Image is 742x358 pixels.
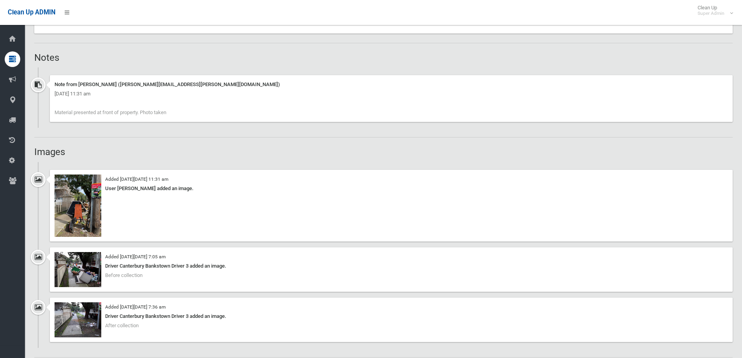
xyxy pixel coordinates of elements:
[105,323,139,328] span: After collection
[105,304,166,310] small: Added [DATE][DATE] 7:36 am
[55,252,101,287] img: 2025-08-2207.05.443957747329338042128.jpg
[55,261,728,271] div: Driver Canterbury Bankstown Driver 3 added an image.
[105,254,166,259] small: Added [DATE][DATE] 7:05 am
[55,80,728,89] div: Note from [PERSON_NAME] ([PERSON_NAME][EMAIL_ADDRESS][PERSON_NAME][DOMAIN_NAME])
[694,5,732,16] span: Clean Up
[55,184,728,193] div: User [PERSON_NAME] added an image.
[55,109,166,115] span: Material presented at front of property. Photo taken
[34,53,733,63] h2: Notes
[55,175,101,237] img: image.jpg
[34,147,733,157] h2: Images
[55,312,728,321] div: Driver Canterbury Bankstown Driver 3 added an image.
[698,11,724,16] small: Super Admin
[105,272,143,278] span: Before collection
[55,302,101,337] img: 2025-08-2207.36.401931560741771281795.jpg
[8,9,55,16] span: Clean Up ADMIN
[55,89,728,99] div: [DATE] 11:31 am
[105,176,168,182] small: Added [DATE][DATE] 11:31 am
